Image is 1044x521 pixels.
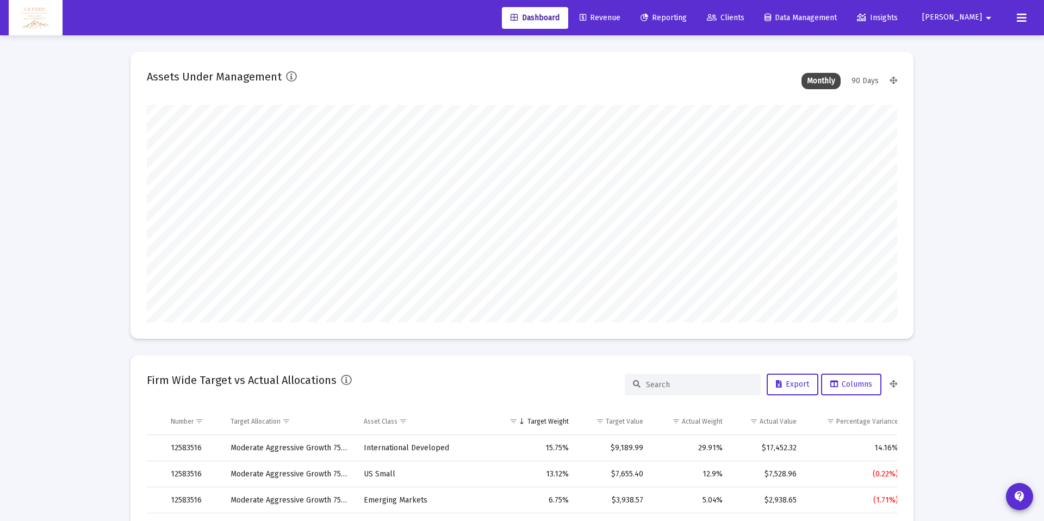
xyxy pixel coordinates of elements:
div: Actual Value [760,417,797,426]
div: $9,189.99 [584,443,643,454]
td: Moderate Aggressive Growth 75/25 [223,487,356,513]
div: 14.16% [812,443,898,454]
span: Show filter options for column 'Target Allocation' [282,417,290,425]
span: Show filter options for column 'Target Value' [596,417,604,425]
td: Moderate Aggressive Growth 75/25 [223,461,356,487]
td: Column Percentage Variance [804,408,905,435]
div: $17,452.32 [738,443,797,454]
div: Asset Class [364,417,397,426]
td: Column Number [163,408,223,435]
div: Percentage Variance [836,417,898,426]
div: 15.75% [505,443,569,454]
span: Clients [707,13,744,22]
button: Export [767,374,818,395]
div: $2,938.65 [738,495,797,506]
td: Column Actual Value [730,408,805,435]
div: Target Value [606,417,643,426]
div: Monthly [801,73,841,89]
div: $7,655.40 [584,469,643,480]
td: 12583516 [163,435,223,461]
button: [PERSON_NAME] [909,7,1008,28]
a: Insights [848,7,906,29]
a: Reporting [632,7,695,29]
td: Column Asset Class [356,408,498,435]
button: Columns [821,374,881,395]
a: Dashboard [502,7,568,29]
div: 29.91% [658,443,723,454]
div: Target Allocation [231,417,281,426]
div: $7,528.96 [738,469,797,480]
div: Actual Weight [682,417,723,426]
img: Dashboard [17,7,54,29]
span: Export [776,380,809,389]
td: Column Target Allocation [223,408,356,435]
span: Show filter options for column 'Actual Value' [750,417,758,425]
div: 6.75% [505,495,569,506]
mat-icon: arrow_drop_down [982,7,995,29]
h2: Assets Under Management [147,68,282,85]
span: Show filter options for column 'Actual Weight' [672,417,680,425]
td: International Developed [356,435,498,461]
td: Column Actual Weight [651,408,730,435]
td: Emerging Markets [356,487,498,513]
td: Moderate Aggressive Growth 75/25 [223,435,356,461]
span: Data Management [765,13,837,22]
div: Target Weight [527,417,569,426]
div: 13.12% [505,469,569,480]
td: US Small [356,461,498,487]
a: Revenue [571,7,629,29]
h2: Firm Wide Target vs Actual Allocations [147,371,337,389]
td: 12583516 [163,461,223,487]
div: (0.22%) [812,469,898,480]
span: [PERSON_NAME] [922,13,982,22]
span: Show filter options for column 'Asset Class' [399,417,407,425]
a: Data Management [756,7,846,29]
div: 5.04% [658,495,723,506]
div: 90 Days [846,73,884,89]
span: Show filter options for column 'Percentage Variance' [826,417,835,425]
td: Column Target Weight [498,408,576,435]
span: Dashboard [511,13,560,22]
span: Reporting [641,13,687,22]
span: Show filter options for column 'Number' [195,417,203,425]
div: $3,938.57 [584,495,643,506]
mat-icon: contact_support [1013,490,1026,503]
input: Search [646,380,753,389]
a: Clients [698,7,753,29]
span: Insights [857,13,898,22]
td: 12583516 [163,487,223,513]
div: 12.9% [658,469,723,480]
div: (1.71%) [812,495,898,506]
span: Columns [830,380,872,389]
div: Number [171,417,194,426]
span: Revenue [580,13,620,22]
td: Column Target Value [576,408,650,435]
span: Show filter options for column 'Target Weight' [509,417,518,425]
